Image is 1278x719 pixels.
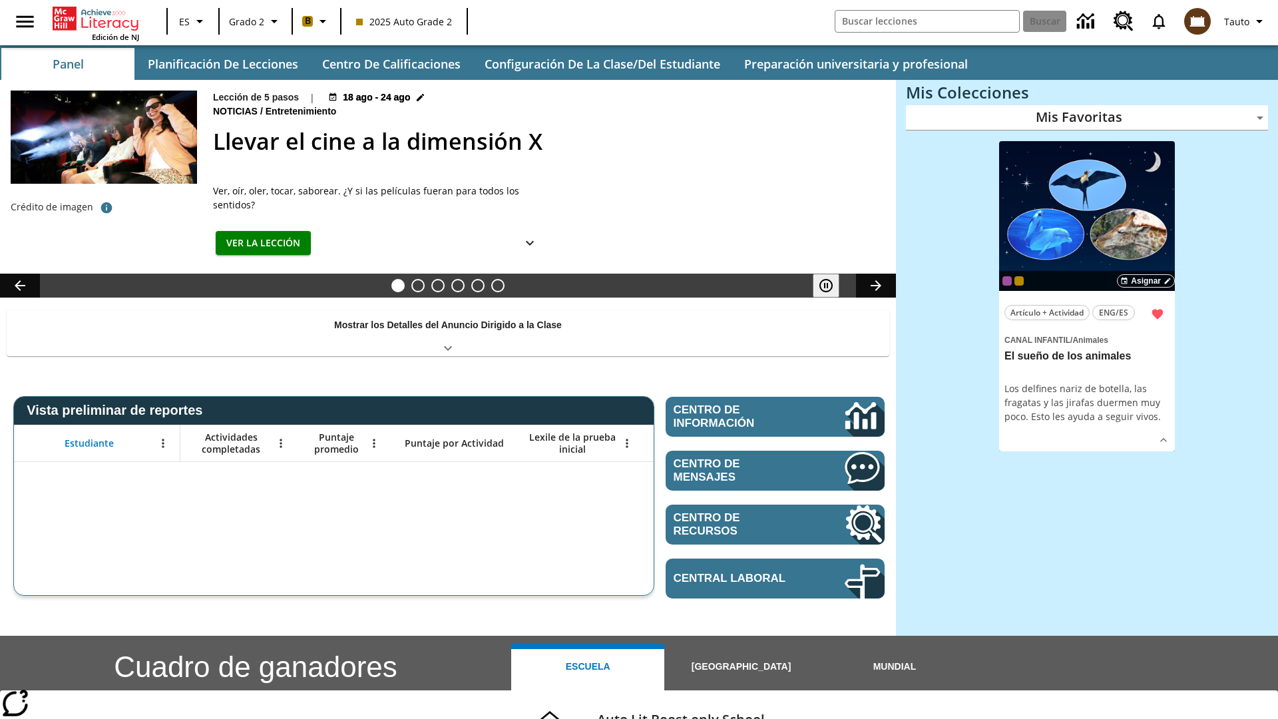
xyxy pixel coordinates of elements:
button: Ver la lección [216,231,311,256]
span: Vista preliminar de reportes [27,403,209,418]
button: Preparación universitaria y profesional [734,48,978,80]
button: Centro de calificaciones [312,48,471,80]
button: Artículo + Actividad [1004,305,1090,320]
span: Noticias [213,105,260,119]
div: Ver, oír, oler, tocar, saborear. ¿Y si las películas fueran para todos los sentidos? [213,184,546,212]
div: Pausar [813,274,853,298]
span: Actividades completadas [187,431,275,455]
div: lesson details [999,141,1175,452]
span: Central laboral [674,572,805,585]
span: Tema: Canal Infantil/Animales [1004,332,1170,347]
img: avatar image [1184,8,1211,35]
button: Asignar Elegir fechas [1117,274,1175,288]
span: Artículo + Actividad [1010,306,1084,320]
button: Diapositiva 3 Modas que pasaron de moda [431,279,445,292]
span: Grado 2 [229,15,264,29]
span: Animales [1072,336,1108,345]
button: Mundial [818,644,971,690]
span: Puntaje por Actividad [405,437,504,449]
a: Centro de recursos, Se abrirá en una pestaña nueva. [1106,3,1142,39]
span: Estudiante [65,437,114,449]
button: Boost El color de la clase es anaranjado claro. Cambiar el color de la clase. [297,9,336,33]
img: El panel situado frente a los asientos rocía con agua nebulizada al feliz público en un cine equi... [11,91,197,184]
button: Remover de Favoritas [1146,302,1170,326]
button: Pausar [813,274,839,298]
span: Centro de información [674,403,799,430]
div: OL 2025 Auto Grade 3 [1002,276,1012,286]
button: Diapositiva 1 Llevar el cine a la dimensión X [391,279,405,292]
button: Crédito de foto: The Asahi Shimbun vía Getty Images [93,196,120,220]
a: Centro de mensajes [666,451,885,491]
span: 18 ago - 24 ago [343,91,410,105]
div: Mis Favoritas [906,105,1268,130]
button: Abrir el menú lateral [5,2,45,41]
span: Tauto [1224,15,1249,29]
button: Carrusel de lecciones, seguir [856,274,896,298]
button: Escuela [511,644,664,690]
button: Abrir menú [271,433,291,453]
button: Abrir menú [617,433,637,453]
span: | [310,91,315,105]
button: Diapositiva 5 ¿Cuál es la gran idea? [471,279,485,292]
p: Mostrar los Detalles del Anuncio Dirigido a la Clase [334,318,562,332]
button: Diapositiva 2 ¿Lo quieres con papas fritas? [411,279,425,292]
span: ENG/ES [1099,306,1128,320]
a: Centro de información [666,397,885,437]
button: 18 ago - 24 ago Elegir fechas [325,91,427,105]
a: Notificaciones [1142,4,1176,39]
a: Centro de recursos, Se abrirá en una pestaña nueva. [666,505,885,545]
h3: Mis Colecciones [906,83,1268,102]
a: Centro de información [1069,3,1106,40]
button: Lenguaje: ES, Selecciona un idioma [172,9,214,33]
button: Panel [1,48,134,80]
span: 2025 Auto Grade 2 [356,15,452,29]
h3: El sueño de los animales [1004,350,1170,363]
span: / [260,106,263,117]
button: Ver más [1154,430,1173,450]
span: ES [179,15,190,29]
div: New 2025 class [1014,276,1024,286]
p: Crédito de imagen [11,200,93,214]
span: Puntaje promedio [304,431,368,455]
button: Perfil/Configuración [1219,9,1273,33]
button: [GEOGRAPHIC_DATA] [664,644,817,690]
span: Centro de mensajes [674,457,805,484]
input: Buscar campo [835,11,1019,32]
div: Portada [53,4,139,42]
span: B [305,13,311,29]
a: Portada [53,5,139,32]
div: Los delfines nariz de botella, las fragatas y las jirafas duermen muy poco. Esto les ayuda a segu... [1004,381,1170,423]
span: Canal Infantil [1004,336,1070,345]
button: Abrir menú [364,433,384,453]
button: Planificación de lecciones [137,48,309,80]
button: Diapositiva 4 ¿Los autos del futuro? [451,279,465,292]
span: Asignar [1131,275,1161,287]
p: Lección de 5 pasos [213,91,299,105]
button: Diapositiva 6 Una idea, mucho trabajo [491,279,505,292]
button: Escoja un nuevo avatar [1176,4,1219,39]
span: Centro de recursos [674,511,805,538]
button: Configuración de la clase/del estudiante [474,48,731,80]
button: Ver más [517,231,543,256]
h2: Llevar el cine a la dimensión X [213,124,880,158]
button: ENG/ES [1092,305,1135,320]
span: Lexile de la prueba inicial [524,431,621,455]
span: / [1070,336,1072,345]
span: Edición de NJ [92,32,139,42]
div: Mostrar los Detalles del Anuncio Dirigido a la Clase [7,310,889,356]
a: Central laboral [666,559,885,599]
span: Entretenimiento [266,105,339,119]
button: Abrir menú [153,433,173,453]
button: Grado: Grado 2, Elige un grado [224,9,288,33]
